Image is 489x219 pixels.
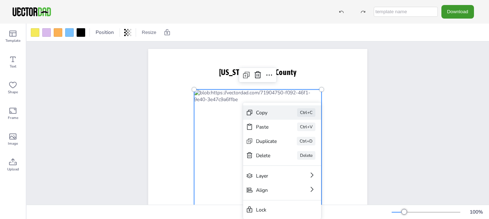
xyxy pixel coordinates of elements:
[256,152,277,159] div: Delete
[10,64,16,69] span: Text
[374,7,438,17] input: template name
[8,141,18,146] span: Image
[297,151,315,160] div: Delete
[297,108,315,117] div: Ctrl+C
[256,173,288,179] div: Layer
[94,29,115,36] span: Position
[219,68,296,77] span: [US_STATE] Map by County
[256,187,288,194] div: Align
[468,209,485,215] div: 100 %
[256,109,277,116] div: Copy
[8,89,18,95] span: Shape
[5,38,20,44] span: Template
[441,5,474,18] button: Download
[256,138,277,145] div: Duplicate
[256,206,298,213] div: Lock
[139,27,159,38] button: Resize
[8,115,18,121] span: Frame
[11,6,52,17] img: VectorDad-1.png
[7,166,19,172] span: Upload
[256,124,277,130] div: Paste
[297,137,315,145] div: Ctrl+D
[297,123,315,131] div: Ctrl+V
